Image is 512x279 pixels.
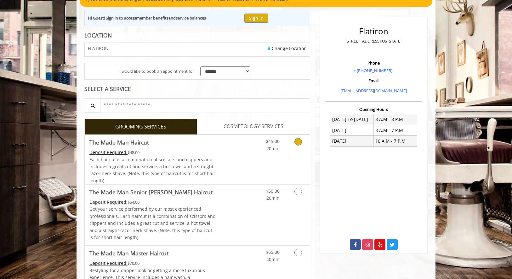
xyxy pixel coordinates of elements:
p: [STREET_ADDRESS][US_STATE] [327,38,420,44]
button: Sign In [244,14,268,23]
p: Get your service performed by our most experienced professionals. Each haircut is a combination o... [89,206,216,241]
div: SELECT A SERVICE [84,86,310,92]
b: The Made Man Haircut [89,138,149,147]
b: service balances [176,15,206,21]
b: The Made Man Senior [PERSON_NAME] Haircut [89,188,213,196]
b: member benefits [136,15,168,21]
h3: Opening Hours [325,107,422,111]
span: $65.00 [266,249,280,255]
td: [DATE] [330,125,374,136]
span: 20min [266,195,280,201]
span: 20min [266,145,280,151]
span: This service needs some Advance to be paid before we block your appointment [89,260,128,266]
span: Each haircut is a combination of scissors and clippers and includes a great cut and service, a ho... [89,157,215,184]
div: $48.00 [89,149,216,156]
span: GROOMING SERVICES [115,123,166,131]
h3: Phone [327,61,420,65]
div: Hi Guest! Sign in to access and [88,15,206,21]
div: $70.00 [89,260,216,267]
a: + [PHONE_NUMBER]. [354,68,393,73]
a: Change Location [268,45,307,51]
b: LOCATION [84,31,112,39]
span: FLATIRON [88,46,109,51]
td: 10 A.M - 7 P.M [373,136,417,146]
span: COSMETOLOGY SERVICES [224,122,283,131]
a: [EMAIL_ADDRESS][DOMAIN_NAME] [340,88,407,94]
span: $50.00 [266,188,280,194]
span: This service needs some Advance to be paid before we block your appointment [89,199,128,205]
div: $54.00 [89,199,216,206]
button: Service Search [84,98,100,112]
td: [DATE] To [DATE] [330,114,374,125]
b: The Made Man Master Haircut [89,249,168,258]
span: This service needs some Advance to be paid before we block your appointment [89,149,128,155]
td: [DATE] [330,136,374,146]
td: 8 A.M - 7 P.M [373,125,417,136]
h3: Email [327,78,420,83]
span: $45.00 [266,138,280,144]
span: 40min [266,256,280,262]
span: I would like to book an appointment for [119,68,194,75]
td: 8 A.M - 8 P.M [373,114,417,125]
h2: Flatiron [327,27,420,36]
